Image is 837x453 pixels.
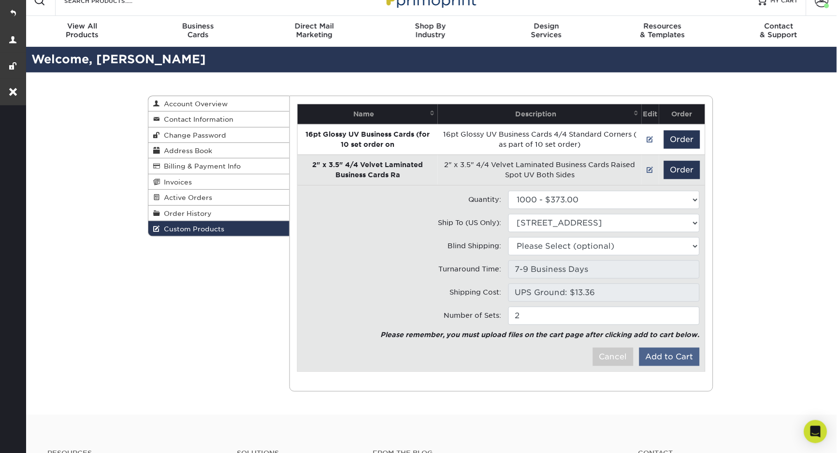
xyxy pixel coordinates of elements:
[148,206,289,221] a: Order History
[489,16,605,47] a: DesignServices
[312,161,423,179] strong: 2" x 3.5" 4/4 Velvet Laminated Business Cards Ra
[721,16,837,47] a: Contact& Support
[24,22,140,30] span: View All
[257,16,373,47] a: Direct MailMarketing
[160,147,212,155] span: Address Book
[605,16,721,47] a: Resources& Templates
[257,22,373,30] span: Direct Mail
[140,22,256,30] span: Business
[160,225,224,233] span: Custom Products
[642,104,659,124] th: Edit
[438,155,642,185] td: 2" x 3.5" 4/4 Velvet Laminated Business Cards Raised Spot UV Both Sides
[449,287,501,297] label: Shipping Cost:
[664,161,700,179] button: Order
[444,311,501,321] label: Number of Sets:
[373,16,489,47] a: Shop ByIndustry
[468,195,501,205] label: Quantity:
[140,22,256,39] div: Cards
[664,130,700,149] button: Order
[160,162,241,170] span: Billing & Payment Info
[160,210,212,217] span: Order History
[160,115,233,123] span: Contact Information
[639,348,700,366] button: Add to Cart
[508,283,700,302] input: Pending
[373,22,489,39] div: Industry
[438,124,642,155] td: 16pt Glossy UV Business Cards 4/4 Standard Corners ( as part of 10 set order)
[160,131,226,139] span: Change Password
[593,348,634,366] button: Cancel
[438,104,642,124] th: Description
[257,22,373,39] div: Marketing
[659,104,705,124] th: Order
[160,194,212,201] span: Active Orders
[148,221,289,236] a: Custom Products
[804,420,827,443] div: Open Intercom Messenger
[380,331,700,339] em: Please remember, you must upload files on the cart page after clicking add to cart below.
[160,178,192,186] span: Invoices
[605,22,721,30] span: Resources
[489,22,605,30] span: Design
[140,16,256,47] a: BusinessCards
[148,143,289,158] a: Address Book
[24,51,837,69] h2: Welcome, [PERSON_NAME]
[24,22,140,39] div: Products
[148,96,289,112] a: Account Overview
[24,16,140,47] a: View AllProducts
[148,158,289,174] a: Billing & Payment Info
[160,100,228,108] span: Account Overview
[148,127,289,143] a: Change Password
[447,241,501,251] label: Blind Shipping:
[489,22,605,39] div: Services
[148,190,289,205] a: Active Orders
[148,174,289,190] a: Invoices
[298,104,438,124] th: Name
[721,22,837,30] span: Contact
[373,22,489,30] span: Shop By
[721,22,837,39] div: & Support
[438,264,501,274] label: Turnaround Time:
[605,22,721,39] div: & Templates
[438,218,501,228] label: Ship To (US Only):
[305,130,430,148] strong: 16pt Glossy UV Business Cards (for 10 set order on
[148,112,289,127] a: Contact Information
